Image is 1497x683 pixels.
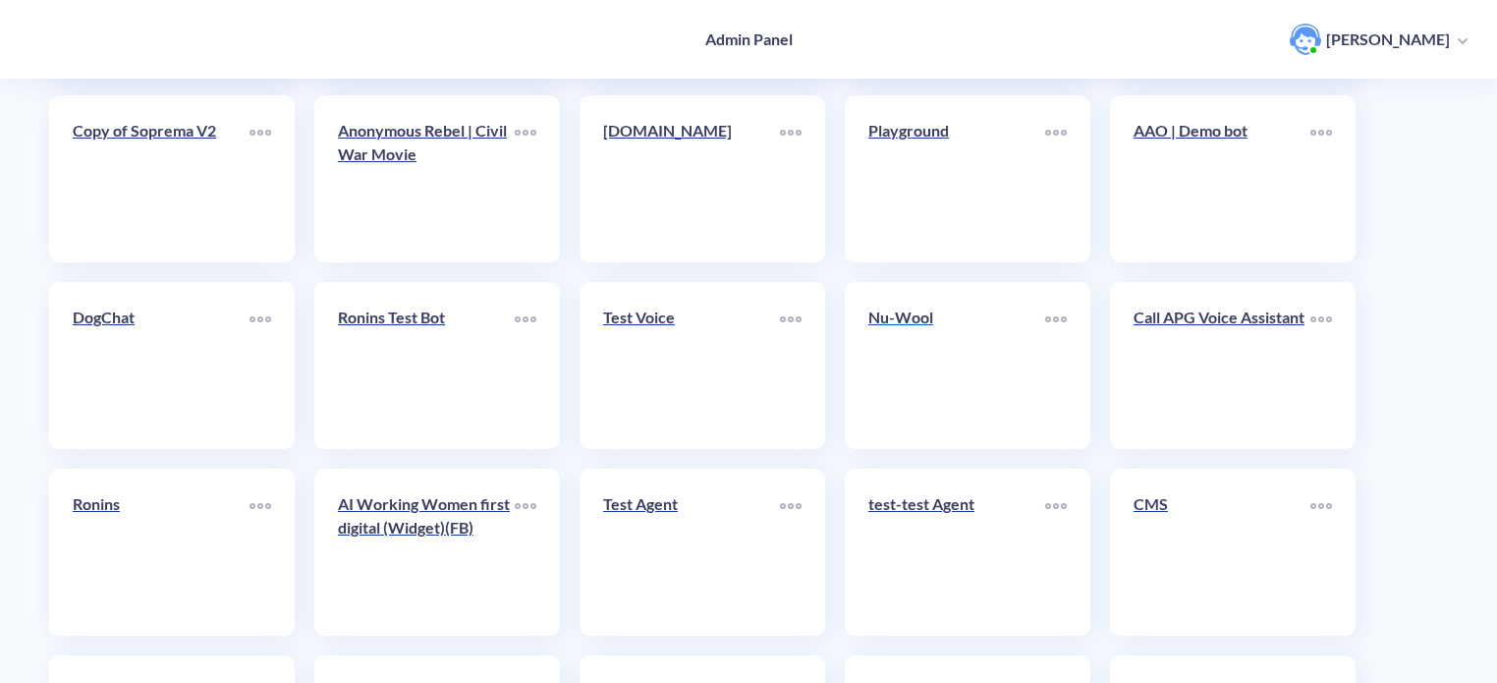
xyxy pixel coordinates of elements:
[73,306,249,329] p: DogChat
[73,119,249,239] a: Copy of Soprema V2
[868,492,1045,612] a: test-test Agent
[603,492,780,612] a: Test Agent
[868,119,1045,239] a: Playground
[1326,28,1450,50] p: [PERSON_NAME]
[73,492,249,516] p: Ronins
[1134,492,1310,516] p: CMS
[705,29,793,48] h4: Admin Panel
[1280,22,1477,57] button: user photo[PERSON_NAME]
[338,306,515,329] p: Ronins Test Bot
[338,492,515,612] a: AI Working Women first digital (Widget)(FB)
[1134,119,1310,142] p: AAO | Demo bot
[1134,306,1310,426] a: Call APG Voice Assistant
[868,492,1045,516] p: test-test Agent
[868,119,1045,142] p: Playground
[1134,119,1310,239] a: AAO | Demo bot
[603,306,780,329] p: Test Voice
[73,306,249,426] a: DogChat
[1134,306,1310,329] p: Call APG Voice Assistant
[603,119,780,142] p: [DOMAIN_NAME]
[603,306,780,426] a: Test Voice
[73,492,249,612] a: Ronins
[338,119,515,239] a: Anonymous Rebel | Civil War Movie
[1134,492,1310,612] a: CMS
[603,492,780,516] p: Test Agent
[868,306,1045,426] a: Nu-Wool
[338,492,515,540] p: AI Working Women first digital (Widget)(FB)
[603,119,780,239] a: [DOMAIN_NAME]
[1290,24,1321,55] img: user photo
[338,119,515,166] p: Anonymous Rebel | Civil War Movie
[73,119,249,142] p: Copy of Soprema V2
[868,306,1045,329] p: Nu-Wool
[338,306,515,426] a: Ronins Test Bot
